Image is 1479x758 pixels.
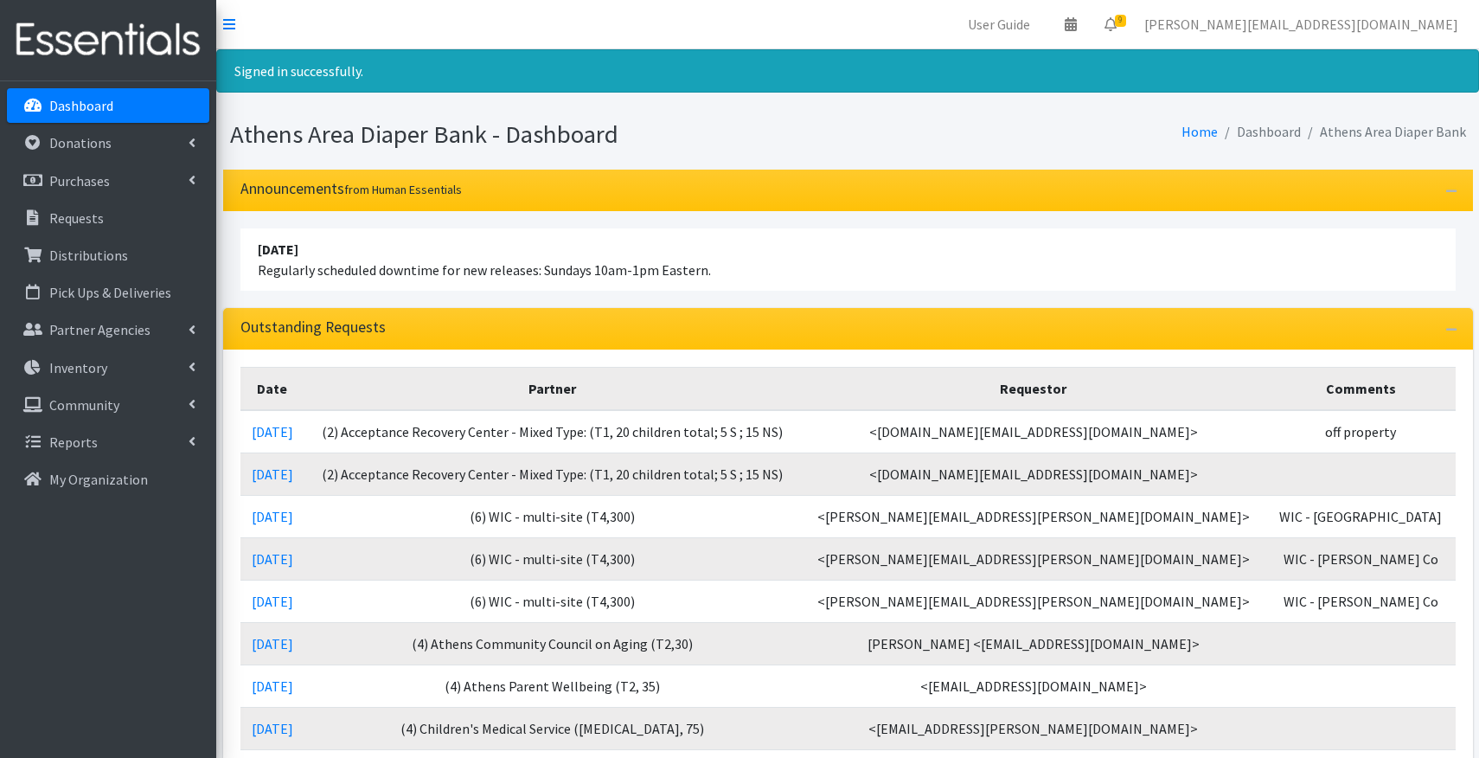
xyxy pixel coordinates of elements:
td: <[PERSON_NAME][EMAIL_ADDRESS][PERSON_NAME][DOMAIN_NAME]> [800,495,1266,537]
td: (4) Athens Parent Wellbeing (T2, 35) [304,665,800,707]
p: Reports [49,434,98,451]
li: Regularly scheduled downtime for new releases: Sundays 10am-1pm Eastern. [240,228,1456,291]
a: User Guide [954,7,1044,42]
a: Requests [7,201,209,235]
td: off property [1266,410,1455,453]
h3: Outstanding Requests [240,318,386,337]
a: [DATE] [252,635,293,652]
li: Athens Area Diaper Bank [1301,119,1466,145]
a: [DATE] [252,550,293,568]
th: Date [240,367,304,410]
a: 9 [1091,7,1130,42]
td: WIC - [PERSON_NAME] Co [1266,580,1455,622]
a: Reports [7,425,209,459]
small: from Human Essentials [344,182,462,197]
td: WIC - [PERSON_NAME] Co [1266,537,1455,580]
a: Dashboard [7,88,209,123]
a: Inventory [7,350,209,385]
a: [DATE] [252,678,293,695]
p: Partner Agencies [49,321,150,338]
td: (4) Children's Medical Service ([MEDICAL_DATA], 75) [304,707,800,749]
th: Partner [304,367,800,410]
td: <[EMAIL_ADDRESS][PERSON_NAME][DOMAIN_NAME]> [800,707,1266,749]
a: Home [1181,123,1218,140]
a: Partner Agencies [7,312,209,347]
a: Pick Ups & Deliveries [7,275,209,310]
td: (2) Acceptance Recovery Center - Mixed Type: (T1, 20 children total; 5 S ; 15 NS) [304,410,800,453]
li: Dashboard [1218,119,1301,145]
p: Pick Ups & Deliveries [49,284,171,301]
td: <[PERSON_NAME][EMAIL_ADDRESS][PERSON_NAME][DOMAIN_NAME]> [800,537,1266,580]
a: Donations [7,125,209,160]
a: My Organization [7,462,209,497]
td: (4) Athens Community Council on Aging (T2,30) [304,622,800,665]
td: <[DOMAIN_NAME][EMAIL_ADDRESS][DOMAIN_NAME]> [800,453,1266,495]
a: [DATE] [252,720,293,737]
a: [PERSON_NAME][EMAIL_ADDRESS][DOMAIN_NAME] [1130,7,1472,42]
p: Community [49,396,119,414]
p: My Organization [49,471,148,488]
a: Purchases [7,164,209,198]
a: [DATE] [252,508,293,525]
td: (2) Acceptance Recovery Center - Mixed Type: (T1, 20 children total; 5 S ; 15 NS) [304,453,800,495]
th: Requestor [800,367,1266,410]
p: Inventory [49,359,107,376]
a: Community [7,388,209,422]
div: Signed in successfully. [216,49,1479,93]
td: <[PERSON_NAME][EMAIL_ADDRESS][PERSON_NAME][DOMAIN_NAME]> [800,580,1266,622]
h3: Announcements [240,180,462,198]
td: (6) WIC - multi-site (T4,300) [304,495,800,537]
a: Distributions [7,238,209,273]
td: <[EMAIL_ADDRESS][DOMAIN_NAME]> [800,665,1266,707]
p: Purchases [49,172,110,189]
p: Dashboard [49,97,113,114]
td: WIC - [GEOGRAPHIC_DATA] [1266,495,1455,537]
h1: Athens Area Diaper Bank - Dashboard [230,119,842,150]
img: HumanEssentials [7,11,209,69]
td: <[DOMAIN_NAME][EMAIL_ADDRESS][DOMAIN_NAME]> [800,410,1266,453]
p: Distributions [49,247,128,264]
td: (6) WIC - multi-site (T4,300) [304,537,800,580]
td: (6) WIC - multi-site (T4,300) [304,580,800,622]
th: Comments [1266,367,1455,410]
a: [DATE] [252,466,293,483]
p: Requests [49,209,104,227]
strong: [DATE] [258,241,298,258]
td: [PERSON_NAME] <[EMAIL_ADDRESS][DOMAIN_NAME]> [800,622,1266,665]
p: Donations [49,134,112,151]
span: 9 [1115,15,1126,27]
a: [DATE] [252,593,293,610]
a: [DATE] [252,423,293,440]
